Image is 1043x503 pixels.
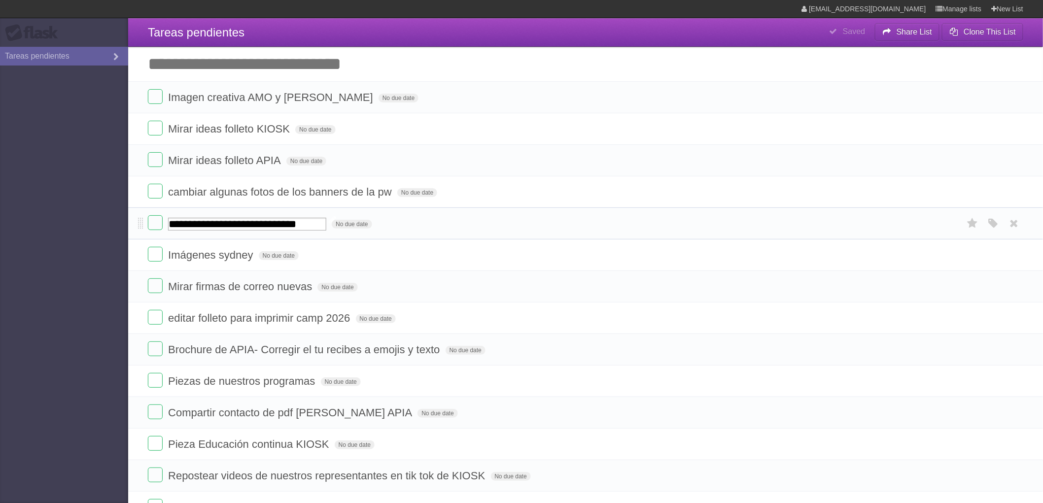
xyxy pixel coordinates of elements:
[964,28,1016,36] b: Clone This List
[168,438,332,450] span: Pieza Educación continua KIOSK
[335,440,375,449] span: No due date
[356,314,396,323] span: No due date
[148,89,163,104] label: Done
[148,404,163,419] label: Done
[168,186,394,198] span: cambiar algunas fotos de los banners de la pw
[397,188,437,197] span: No due date
[897,28,932,36] b: Share List
[875,23,940,41] button: Share List
[286,157,326,166] span: No due date
[317,283,357,292] span: No due date
[148,278,163,293] label: Done
[148,247,163,262] label: Done
[332,220,372,229] span: No due date
[168,406,415,419] span: Compartir contacto de pdf [PERSON_NAME] APIA
[843,27,865,35] b: Saved
[942,23,1023,41] button: Clone This List
[148,341,163,356] label: Done
[168,91,376,103] span: Imagen creativa AMO y [PERSON_NAME]
[148,310,163,325] label: Done
[148,26,244,39] span: Tareas pendientes
[148,152,163,167] label: Done
[259,251,299,260] span: No due date
[491,472,531,481] span: No due date
[168,343,442,356] span: Brochure de APIA- Corregir el tu recibes a emojis y texto
[417,409,457,418] span: No due date
[963,215,982,232] label: Star task
[446,346,486,355] span: No due date
[148,468,163,482] label: Done
[148,436,163,451] label: Done
[379,94,418,102] span: No due date
[168,312,352,324] span: editar folleto para imprimir camp 2026
[168,469,487,482] span: Repostear videos de nuestros representantes en tik tok de KIOSK
[148,184,163,199] label: Done
[148,121,163,135] label: Done
[295,125,335,134] span: No due date
[168,154,283,167] span: Mirar ideas folleto APIA
[148,215,163,230] label: Done
[5,24,64,42] div: Flask
[148,373,163,388] label: Done
[168,375,317,387] span: Piezas de nuestros programas
[168,249,255,261] span: Imágenes sydney
[321,377,361,386] span: No due date
[168,123,292,135] span: Mirar ideas folleto KIOSK
[168,280,314,293] span: Mirar firmas de correo nuevas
